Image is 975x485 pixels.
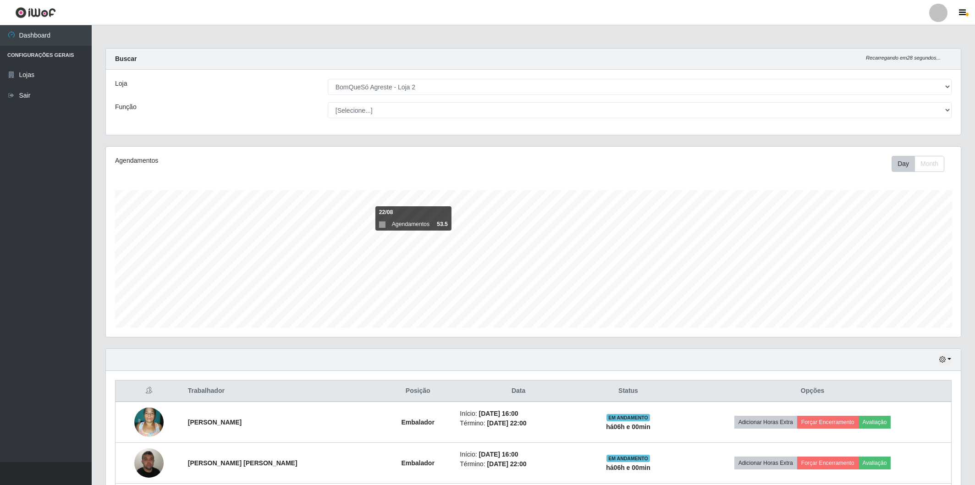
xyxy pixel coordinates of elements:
[115,79,127,88] label: Loja
[606,414,650,421] span: EM ANDAMENTO
[460,409,577,419] li: Início:
[381,380,454,402] th: Posição
[674,380,951,402] th: Opções
[734,457,797,469] button: Adicionar Horas Extra
[402,419,435,426] strong: Embalador
[460,419,577,428] li: Término:
[892,156,944,172] div: First group
[182,380,381,402] th: Trabalhador
[797,416,859,429] button: Forçar Encerramento
[606,455,650,462] span: EM ANDAMENTO
[859,457,891,469] button: Avaliação
[188,419,242,426] strong: [PERSON_NAME]
[866,55,941,61] i: Recarregando em 28 segundos...
[797,457,859,469] button: Forçar Encerramento
[479,451,518,458] time: [DATE] 16:00
[892,156,915,172] button: Day
[188,459,297,467] strong: [PERSON_NAME] [PERSON_NAME]
[487,460,526,468] time: [DATE] 22:00
[606,464,650,471] strong: há 06 h e 00 min
[402,459,435,467] strong: Embalador
[134,402,164,441] img: 1677665450683.jpeg
[487,419,526,427] time: [DATE] 22:00
[734,416,797,429] button: Adicionar Horas Extra
[583,380,674,402] th: Status
[914,156,944,172] button: Month
[115,156,456,165] div: Agendamentos
[460,459,577,469] li: Término:
[115,102,137,112] label: Função
[134,443,164,482] img: 1714957062897.jpeg
[606,423,650,430] strong: há 06 h e 00 min
[479,410,518,417] time: [DATE] 16:00
[15,7,56,18] img: CoreUI Logo
[115,55,137,62] strong: Buscar
[454,380,583,402] th: Data
[859,416,891,429] button: Avaliação
[460,450,577,459] li: Início:
[892,156,952,172] div: Toolbar with button groups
